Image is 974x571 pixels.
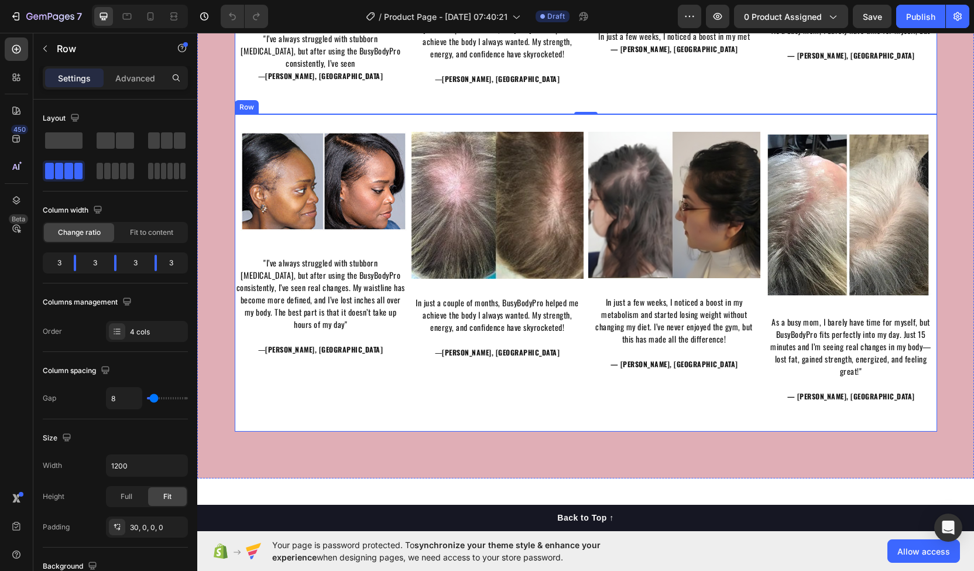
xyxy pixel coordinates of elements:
p: "I’ve always struggled with stubborn [MEDICAL_DATA], but after using the BusyBodyPro consistently... [39,224,208,323]
div: 4 cols [130,327,185,337]
strong: — [PERSON_NAME], [GEOGRAPHIC_DATA] [413,326,541,336]
p: Row [57,42,156,56]
strong: [PERSON_NAME], [GEOGRAPHIC_DATA] [68,38,186,48]
span: Draft [547,11,565,22]
span: 0 product assigned [744,11,822,23]
div: 3 [126,255,145,271]
img: gempages_581213727462785619-8cb8c769-3a3d-4b11-96a2-284524e7f2be.jpg [43,99,210,198]
span: Fit to content [130,227,173,238]
div: Beta [9,214,28,224]
span: synchronize your theme style & enhance your experience [272,540,601,562]
div: 3 [166,255,186,271]
button: Save [853,5,891,28]
input: Auto [107,388,142,409]
span: Fit [163,491,172,502]
span: Change ratio [58,227,101,238]
img: gempages_581213727462785619-1b069a0c-e1f0-4852-962b-5ad52db74dc3.webp [568,99,734,265]
span: Your page is password protected. To when designing pages, we need access to your store password. [272,539,646,563]
div: Layout [43,111,82,126]
div: Height [43,491,64,502]
div: Undo/Redo [221,5,268,28]
input: Auto [107,455,187,476]
div: 450 [11,125,28,134]
div: 3 [85,255,105,271]
div: Column spacing [43,363,112,379]
span: — [238,41,363,51]
span: Product Page - [DATE] 07:40:21 [384,11,507,23]
p: As a busy mom, I barely have time for myself, but BusyBodyPro fits perfectly into my day. Just 15... [569,283,739,370]
div: Order [43,326,62,337]
div: Back to Top ↑ [360,479,416,491]
div: Padding [43,522,70,532]
span: Full [121,491,132,502]
span: Allow access [897,545,950,558]
strong: — [PERSON_NAME], [GEOGRAPHIC_DATA] [413,11,541,21]
div: Publish [906,11,935,23]
span: — [61,312,186,322]
span: Save [863,12,882,22]
strong: — [PERSON_NAME], [GEOGRAPHIC_DATA] [590,18,718,28]
button: 7 [5,5,87,28]
span: — [238,314,363,324]
p: Settings [58,72,91,84]
strong: [PERSON_NAME], [GEOGRAPHIC_DATA] [68,312,186,322]
img: gempages_581213727462785619-d62afd13-3cd5-4f36-818a-3368de02bcdd.png [391,99,563,245]
div: Open Intercom Messenger [934,514,962,542]
p: In just a few weeks, I noticed a boost in my metabolism and started losing weight without changin... [392,263,562,337]
div: Column width [43,203,105,218]
span: — [61,38,186,48]
span: / [379,11,382,23]
button: Publish [896,5,945,28]
strong: — [PERSON_NAME], [GEOGRAPHIC_DATA] [590,358,718,368]
div: Size [43,430,74,446]
p: 7 [77,9,82,23]
img: gempages_581213727462785619-c5cac31e-8544-4728-ae20-2d0c25ee8bab.jpg [214,99,386,245]
strong: [PERSON_NAME], [GEOGRAPHIC_DATA] [245,314,362,324]
strong: [PERSON_NAME], [GEOGRAPHIC_DATA] [245,41,362,51]
div: 3 [45,255,64,271]
button: 0 product assigned [734,5,848,28]
div: 30, 0, 0, 0 [130,522,185,533]
iframe: Design area [197,33,974,531]
p: In just a couple of months, BusyBodyPro helped me achieve the body I always wanted. My strength, ... [215,264,385,326]
div: Row [40,69,59,80]
div: Gap [43,393,56,404]
p: Advanced [115,72,155,84]
div: Width [43,460,62,471]
div: Columns management [43,295,134,310]
button: Allow access [887,539,960,563]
